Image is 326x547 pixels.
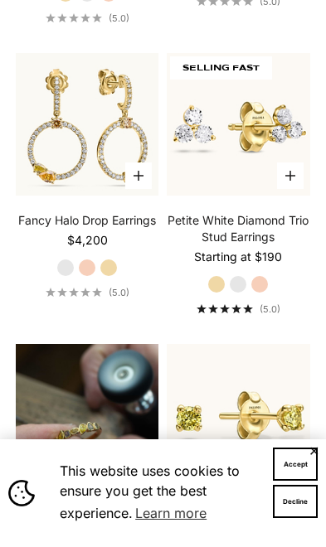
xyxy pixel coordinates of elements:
[167,53,309,196] img: #YellowGold
[109,287,129,298] span: (5.0)
[167,344,309,486] img: #YellowGold
[170,56,272,80] span: SELLING FAST
[46,12,129,24] a: 5.0 out of 5.0 stars(5.0)
[46,288,102,297] div: 5.0 out of 5.0 stars
[167,212,309,245] a: Petite White Diamond Trio Stud Earrings
[46,13,102,22] div: 5.0 out of 5.0 stars
[273,448,318,481] button: Accept
[67,232,108,249] sale-price: $4,200
[109,12,129,24] span: (5.0)
[194,249,282,265] sale-price: Starting at $190
[8,480,35,506] img: Cookie banner
[309,446,319,456] button: Close
[133,501,209,525] a: Learn more
[197,303,280,315] a: 5.0 out of 5.0 stars(5.0)
[197,304,253,313] div: 5.0 out of 5.0 stars
[60,461,260,525] span: This website uses cookies to ensure you get the best experience.
[46,287,129,298] a: 5.0 out of 5.0 stars(5.0)
[260,303,280,315] span: (5.0)
[18,212,156,229] a: Fancy Halo Drop Earrings
[16,53,158,196] img: #YellowGold
[273,485,318,518] button: Decline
